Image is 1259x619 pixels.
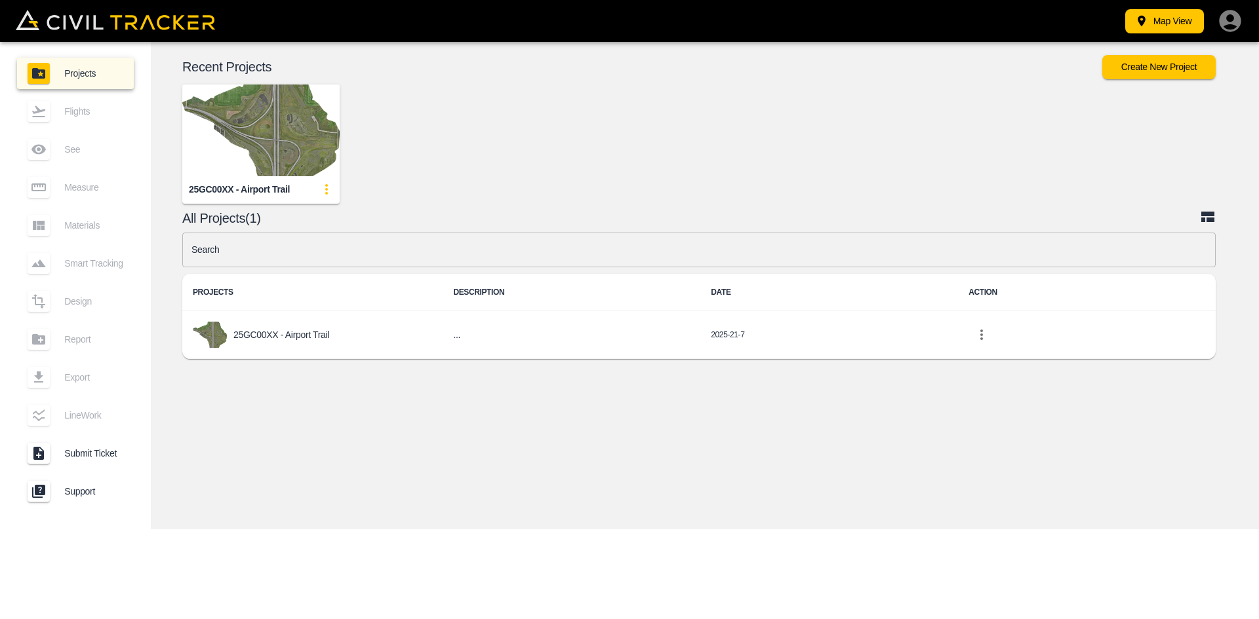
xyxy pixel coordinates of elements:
[453,327,690,343] h6: ...
[313,176,340,202] button: update-card-details
[64,68,123,79] span: Projects
[189,183,290,196] div: 25GC00XX - Airport Trail
[182,213,1200,223] p: All Projects(1)
[233,329,329,340] p: 25GC00XX - Airport Trail
[17,438,134,469] a: Submit Ticket
[1125,9,1204,33] button: Map View
[64,486,123,497] span: Support
[17,58,134,89] a: Projects
[64,448,123,459] span: Submit Ticket
[16,10,215,30] img: Civil Tracker
[182,84,340,176] img: 25GC00XX - Airport Trail
[182,274,1216,359] table: project-list-table
[193,322,227,348] img: project-image
[700,274,958,311] th: DATE
[1102,55,1216,79] button: Create New Project
[182,274,443,311] th: PROJECTS
[17,476,134,507] a: Support
[700,311,958,359] td: 2025-21-7
[958,274,1216,311] th: ACTION
[182,62,1102,72] p: Recent Projects
[443,274,700,311] th: DESCRIPTION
